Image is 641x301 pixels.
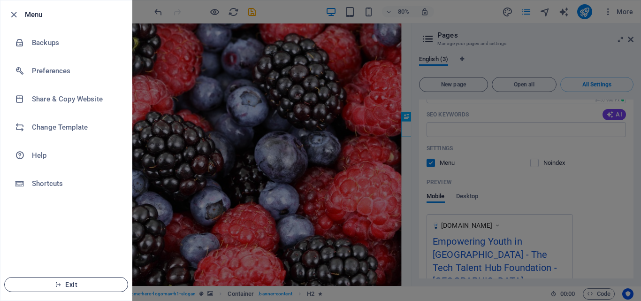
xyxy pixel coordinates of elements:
h6: Menu [25,9,124,20]
h6: Preferences [32,65,119,77]
a: Help [0,141,132,170]
span: Exit [12,281,120,288]
h6: Share & Copy Website [32,93,119,105]
button: Exit [4,277,128,292]
h6: Shortcuts [32,178,119,189]
h6: Backups [32,37,119,48]
h6: Help [32,150,119,161]
h6: Change Template [32,122,119,133]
